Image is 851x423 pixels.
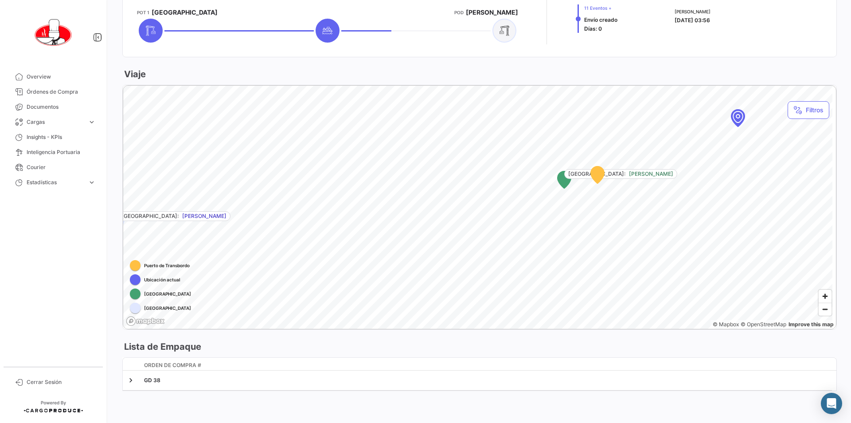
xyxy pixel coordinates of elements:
[122,340,201,353] h3: Lista de Empaque
[126,316,165,326] a: Mapbox logo
[31,11,75,55] img: 0621d632-ab00-45ba-b411-ac9e9fb3f036.png
[466,8,518,17] span: [PERSON_NAME]
[27,118,84,126] span: Cargas
[144,361,201,369] span: Orden de Compra #
[137,9,149,16] app-card-info-title: POT 1
[557,171,571,189] div: Map marker
[568,170,625,178] span: [GEOGRAPHIC_DATA]:
[27,178,84,186] span: Estadísticas
[675,17,710,24] span: [DATE] 03:56
[454,9,464,16] app-card-info-title: POD
[141,358,832,374] datatable-header-cell: Orden de Compra #
[27,73,96,81] span: Overview
[741,321,786,328] a: OpenStreetMap
[27,103,96,111] span: Documentos
[819,303,831,316] span: Zoom out
[7,99,99,115] a: Documentos
[88,178,96,186] span: expand_more
[821,393,842,414] div: Abrir Intercom Messenger
[7,145,99,160] a: Inteligencia Portuaria
[182,212,226,220] span: [PERSON_NAME]
[110,213,125,231] div: Map marker
[27,88,96,96] span: Órdenes de Compra
[788,101,829,119] button: Filtros
[122,68,146,80] h3: Viaje
[819,303,831,316] button: Zoom out
[584,25,602,32] span: Días: 0
[144,290,191,297] span: [GEOGRAPHIC_DATA]
[819,290,831,303] button: Zoom in
[713,321,739,328] a: Mapbox
[629,170,673,178] span: [PERSON_NAME]
[27,163,96,171] span: Courier
[675,8,710,15] span: [PERSON_NAME]
[27,148,96,156] span: Inteligencia Portuaria
[7,160,99,175] a: Courier
[144,376,828,384] div: GD 38
[590,166,605,184] div: Map marker
[121,212,179,220] span: [GEOGRAPHIC_DATA]:
[144,262,190,269] span: Puerto de Transbordo
[144,276,180,283] span: Ubicación actual
[144,304,191,312] span: [GEOGRAPHIC_DATA]
[152,8,218,17] span: [GEOGRAPHIC_DATA]
[27,378,96,386] span: Cerrar Sesión
[123,86,832,330] canvas: Map
[27,133,96,141] span: Insights - KPIs
[789,321,834,328] a: Map feedback
[88,118,96,126] span: expand_more
[584,16,617,23] span: Envío creado
[584,4,617,12] span: 11 Eventos +
[731,109,745,127] div: Map marker
[7,84,99,99] a: Órdenes de Compra
[7,69,99,84] a: Overview
[7,130,99,145] a: Insights - KPIs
